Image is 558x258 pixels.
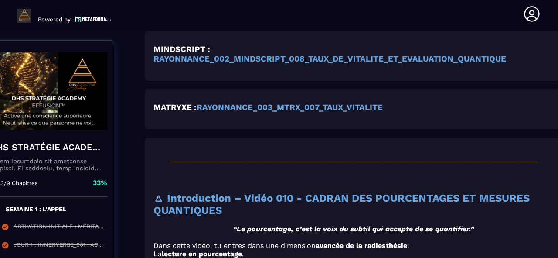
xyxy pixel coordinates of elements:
strong: lecture en pourcentage [162,250,242,258]
img: logo [75,15,112,23]
strong: MATRYXE : [153,103,197,112]
p: La [153,250,554,258]
div: JOUR 1 : INNERVERSE_001 : ACTIVE TA PUISSANCE INTÉRIEUR & ALCHIMIA_001 : CONNEXION AU CHAMP QUANT... [14,241,105,251]
span: _________________________________________________________________ [170,151,538,163]
strong: MINDSCRIPT : [153,45,210,54]
strong: 🜂 Introduction – Vidéo 010 - CADRAN DES POURCENTAGES ET MESURES QUANTIQUES [153,192,530,217]
p: SEMAINE 1 : L'APPEL [6,206,66,214]
span: . [242,250,244,258]
span: Dans cette vidéo, tu entres dans une dimension [153,241,316,250]
em: “Le pourcentage, c’est la voix du subtil qui accepte de se quantifier.” [233,225,474,233]
p: Powered by [38,16,71,23]
div: ACTIVATION INITIALE : MÉDITATIONS ; Portail d’Entrée Vibratoire [14,223,105,233]
p: 3/9 Chapitres [0,180,38,186]
a: RAYONNANCE_002_MINDSCRIPT_008_TAUX_DE_VITALITE_ET_EVALUATION_QUANTIQUE [153,54,506,64]
img: logo-branding [17,9,31,23]
span: : [407,241,409,250]
p: 33% [93,178,107,188]
strong: avancée de la radiesthésie [316,241,407,250]
a: RAYONNANCE_003_MTRX_007_TAUX_VITALITE [197,103,383,112]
